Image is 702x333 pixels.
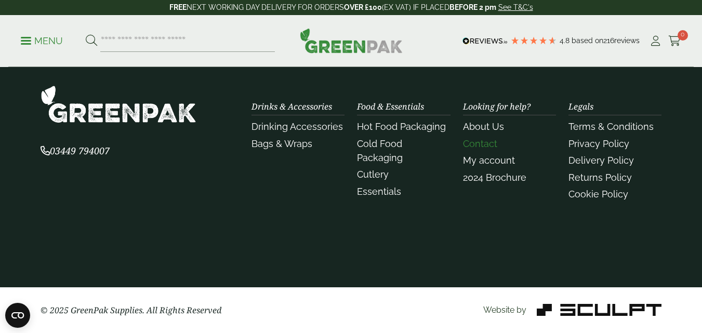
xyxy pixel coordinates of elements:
[678,30,688,41] span: 0
[537,304,661,316] img: Sculpt
[169,3,187,11] strong: FREE
[357,138,403,163] a: Cold Food Packaging
[668,33,681,49] a: 0
[560,36,572,45] span: 4.8
[251,121,343,132] a: Drinking Accessories
[41,85,196,123] img: GreenPak Supplies
[21,35,63,47] p: Menu
[462,37,508,45] img: REVIEWS.io
[498,3,533,11] a: See T&C's
[344,3,382,11] strong: OVER £100
[357,121,446,132] a: Hot Food Packaging
[357,186,401,197] a: Essentials
[572,36,603,45] span: Based on
[614,36,640,45] span: reviews
[568,121,654,132] a: Terms & Conditions
[568,172,632,183] a: Returns Policy
[649,36,662,46] i: My Account
[357,169,389,180] a: Cutlery
[603,36,614,45] span: 216
[568,189,628,199] a: Cookie Policy
[568,138,629,149] a: Privacy Policy
[300,28,403,53] img: GreenPak Supplies
[251,138,312,149] a: Bags & Wraps
[463,172,526,183] a: 2024 Brochure
[463,121,504,132] a: About Us
[483,305,526,315] span: Website by
[5,303,30,328] button: Open CMP widget
[449,3,496,11] strong: BEFORE 2 pm
[568,155,634,166] a: Delivery Policy
[21,35,63,45] a: Menu
[41,146,110,156] a: 03449 794007
[41,304,240,316] p: © 2025 GreenPak Supplies. All Rights Reserved
[463,138,497,149] a: Contact
[510,36,557,45] div: 4.79 Stars
[463,155,515,166] a: My account
[668,36,681,46] i: Cart
[41,144,110,157] span: 03449 794007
